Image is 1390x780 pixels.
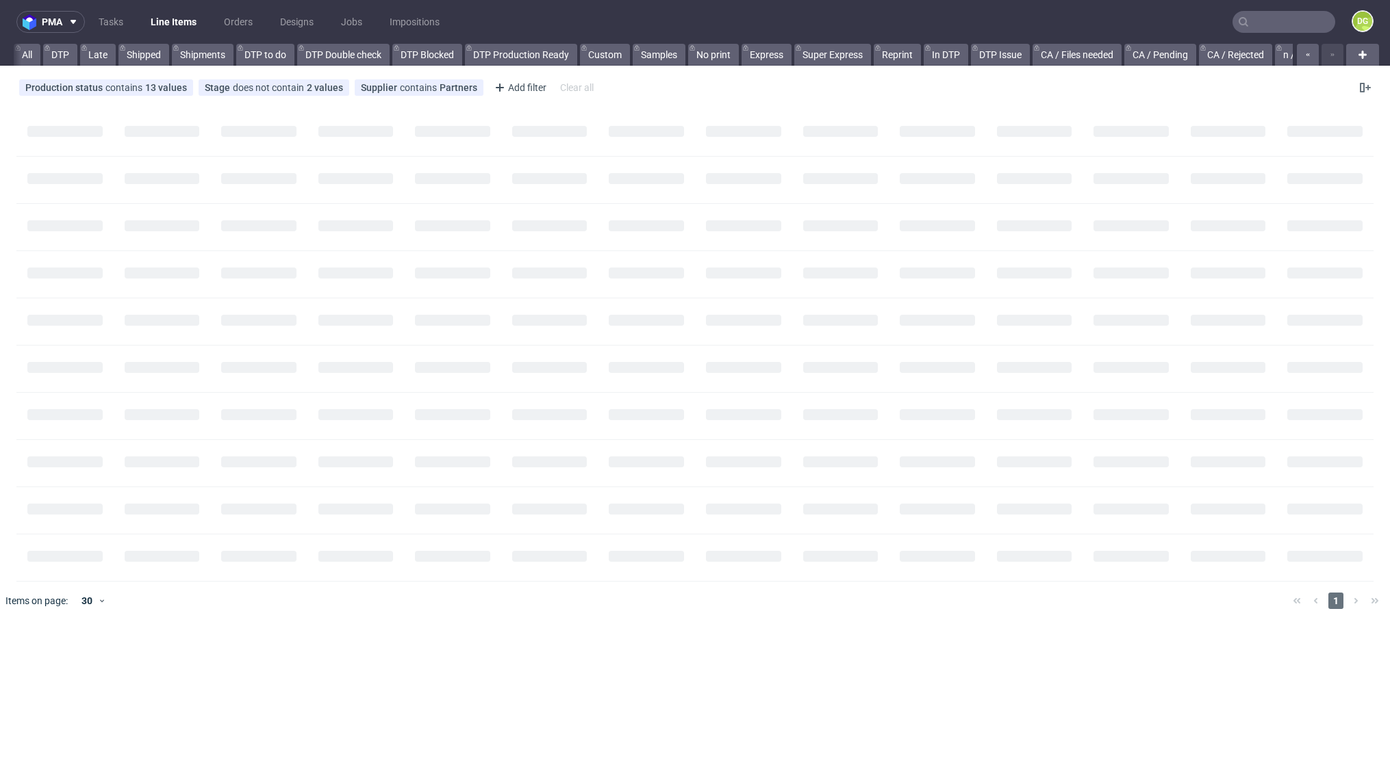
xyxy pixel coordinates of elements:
div: Add filter [489,77,549,99]
span: Production status [25,82,105,93]
a: DTP [43,44,77,66]
button: pma [16,11,85,33]
a: Reprint [874,44,921,66]
div: 13 values [145,82,187,93]
div: 30 [73,591,98,610]
a: DTP Issue [971,44,1030,66]
span: Supplier [361,82,400,93]
span: contains [400,82,440,93]
a: Shipments [172,44,233,66]
figcaption: DG [1353,12,1372,31]
a: Express [742,44,792,66]
a: Custom [580,44,630,66]
a: DTP Double check [297,44,390,66]
a: Designs [272,11,322,33]
a: Tasks [90,11,131,33]
a: All [14,44,40,66]
div: Clear all [557,78,596,97]
span: pma [42,17,62,27]
a: No print [688,44,739,66]
span: Items on page: [5,594,68,608]
a: Jobs [333,11,370,33]
a: Late [80,44,116,66]
a: Samples [633,44,685,66]
div: 2 values [307,82,343,93]
span: 1 [1328,593,1343,609]
a: CA / Rejected [1199,44,1272,66]
a: Orders [216,11,261,33]
span: contains [105,82,145,93]
img: logo [23,14,42,30]
a: n / Production [1275,44,1352,66]
a: Shipped [118,44,169,66]
a: CA / Pending [1124,44,1196,66]
a: DTP to do [236,44,294,66]
a: DTP Production Ready [465,44,577,66]
a: Impositions [381,11,448,33]
span: does not contain [233,82,307,93]
a: Line Items [142,11,205,33]
span: Stage [205,82,233,93]
div: Partners [440,82,477,93]
a: DTP Blocked [392,44,462,66]
a: CA / Files needed [1033,44,1122,66]
a: In DTP [924,44,968,66]
a: Super Express [794,44,871,66]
